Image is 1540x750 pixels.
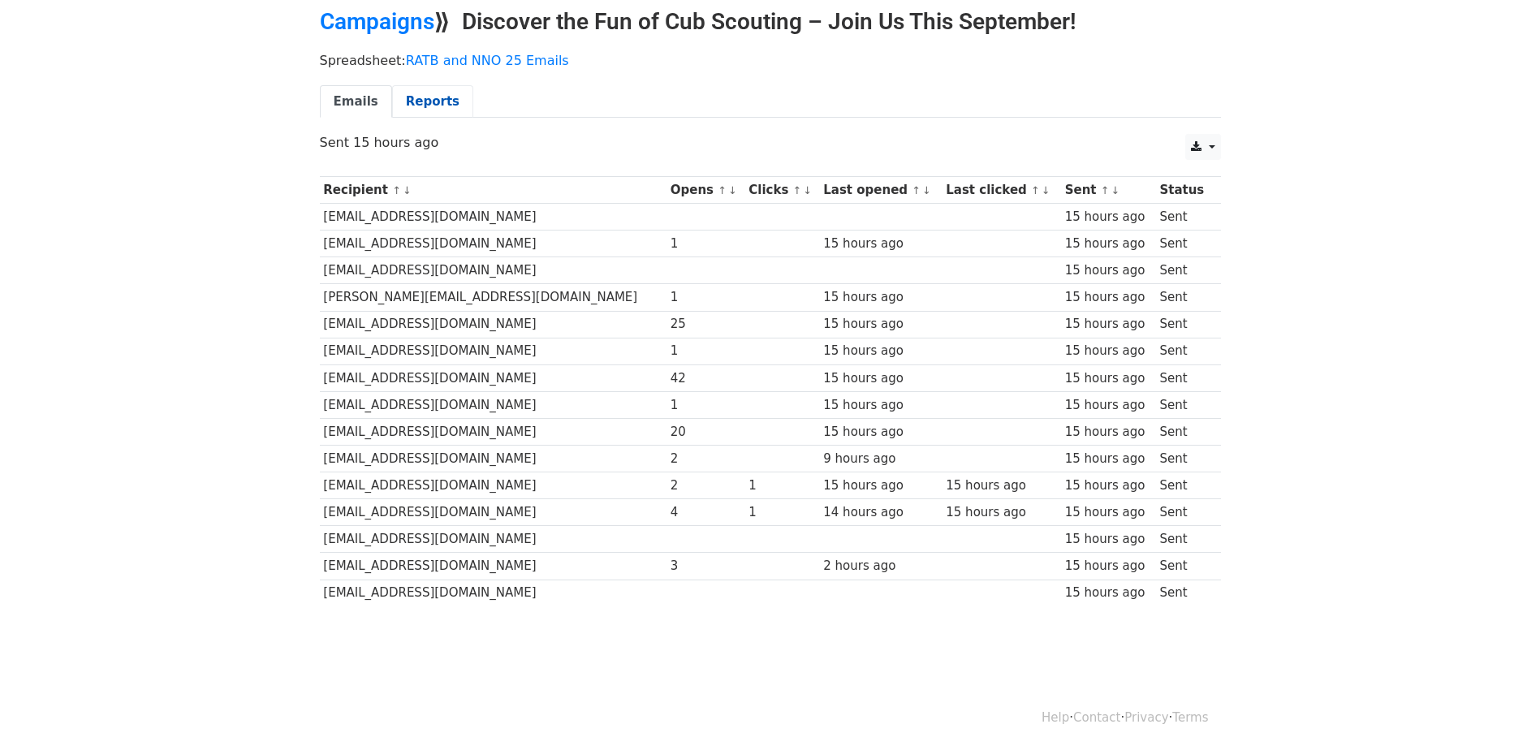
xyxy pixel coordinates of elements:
[403,184,412,196] a: ↓
[922,184,931,196] a: ↓
[320,134,1221,151] p: Sent 15 hours ago
[1065,584,1152,602] div: 15 hours ago
[803,184,812,196] a: ↓
[748,476,815,495] div: 1
[1156,364,1213,391] td: Sent
[823,557,938,575] div: 2 hours ago
[1065,288,1152,307] div: 15 hours ago
[320,446,666,472] td: [EMAIL_ADDRESS][DOMAIN_NAME]
[1156,284,1213,311] td: Sent
[1156,391,1213,418] td: Sent
[728,184,737,196] a: ↓
[1065,235,1152,253] div: 15 hours ago
[320,177,666,204] th: Recipient
[320,311,666,338] td: [EMAIL_ADDRESS][DOMAIN_NAME]
[320,580,666,606] td: [EMAIL_ADDRESS][DOMAIN_NAME]
[671,423,741,442] div: 20
[1065,315,1152,334] div: 15 hours ago
[748,503,815,522] div: 1
[666,177,745,204] th: Opens
[671,315,741,334] div: 25
[320,257,666,284] td: [EMAIL_ADDRESS][DOMAIN_NAME]
[1156,177,1213,204] th: Status
[1156,446,1213,472] td: Sent
[1065,342,1152,360] div: 15 hours ago
[1156,418,1213,445] td: Sent
[320,418,666,445] td: [EMAIL_ADDRESS][DOMAIN_NAME]
[1065,530,1152,549] div: 15 hours ago
[823,396,938,415] div: 15 hours ago
[1073,710,1120,725] a: Contact
[1156,257,1213,284] td: Sent
[1065,261,1152,280] div: 15 hours ago
[823,369,938,388] div: 15 hours ago
[320,526,666,553] td: [EMAIL_ADDRESS][DOMAIN_NAME]
[823,450,938,468] div: 9 hours ago
[320,8,1221,36] h2: ⟫ Discover the Fun of Cub Scouting – Join Us This September!
[942,177,1060,204] th: Last clicked
[671,450,741,468] div: 2
[1031,184,1040,196] a: ↑
[823,423,938,442] div: 15 hours ago
[1065,450,1152,468] div: 15 hours ago
[406,53,569,68] a: RATB and NNO 25 Emails
[392,184,401,196] a: ↑
[320,364,666,391] td: [EMAIL_ADDRESS][DOMAIN_NAME]
[823,235,938,253] div: 15 hours ago
[671,342,741,360] div: 1
[823,288,938,307] div: 15 hours ago
[718,184,727,196] a: ↑
[823,476,938,495] div: 15 hours ago
[320,204,666,231] td: [EMAIL_ADDRESS][DOMAIN_NAME]
[793,184,802,196] a: ↑
[1042,184,1050,196] a: ↓
[671,396,741,415] div: 1
[1172,710,1208,725] a: Terms
[1459,672,1540,750] iframe: Chat Widget
[1156,231,1213,257] td: Sent
[1065,396,1152,415] div: 15 hours ago
[320,284,666,311] td: [PERSON_NAME][EMAIL_ADDRESS][DOMAIN_NAME]
[1156,526,1213,553] td: Sent
[320,231,666,257] td: [EMAIL_ADDRESS][DOMAIN_NAME]
[671,557,741,575] div: 3
[1065,557,1152,575] div: 15 hours ago
[1124,710,1168,725] a: Privacy
[1065,503,1152,522] div: 15 hours ago
[671,369,741,388] div: 42
[1065,423,1152,442] div: 15 hours ago
[671,503,741,522] div: 4
[671,476,741,495] div: 2
[1042,710,1069,725] a: Help
[671,235,741,253] div: 1
[1156,338,1213,364] td: Sent
[392,85,473,119] a: Reports
[1065,476,1152,495] div: 15 hours ago
[1156,311,1213,338] td: Sent
[946,503,1057,522] div: 15 hours ago
[946,476,1057,495] div: 15 hours ago
[1156,472,1213,499] td: Sent
[819,177,942,204] th: Last opened
[1101,184,1110,196] a: ↑
[1156,499,1213,526] td: Sent
[823,342,938,360] div: 15 hours ago
[320,338,666,364] td: [EMAIL_ADDRESS][DOMAIN_NAME]
[320,499,666,526] td: [EMAIL_ADDRESS][DOMAIN_NAME]
[823,503,938,522] div: 14 hours ago
[320,391,666,418] td: [EMAIL_ADDRESS][DOMAIN_NAME]
[320,472,666,499] td: [EMAIL_ADDRESS][DOMAIN_NAME]
[912,184,921,196] a: ↑
[320,52,1221,69] p: Spreadsheet:
[1061,177,1156,204] th: Sent
[1065,208,1152,226] div: 15 hours ago
[1156,580,1213,606] td: Sent
[1156,553,1213,580] td: Sent
[320,85,392,119] a: Emails
[744,177,819,204] th: Clicks
[1111,184,1120,196] a: ↓
[671,288,741,307] div: 1
[1156,204,1213,231] td: Sent
[320,553,666,580] td: [EMAIL_ADDRESS][DOMAIN_NAME]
